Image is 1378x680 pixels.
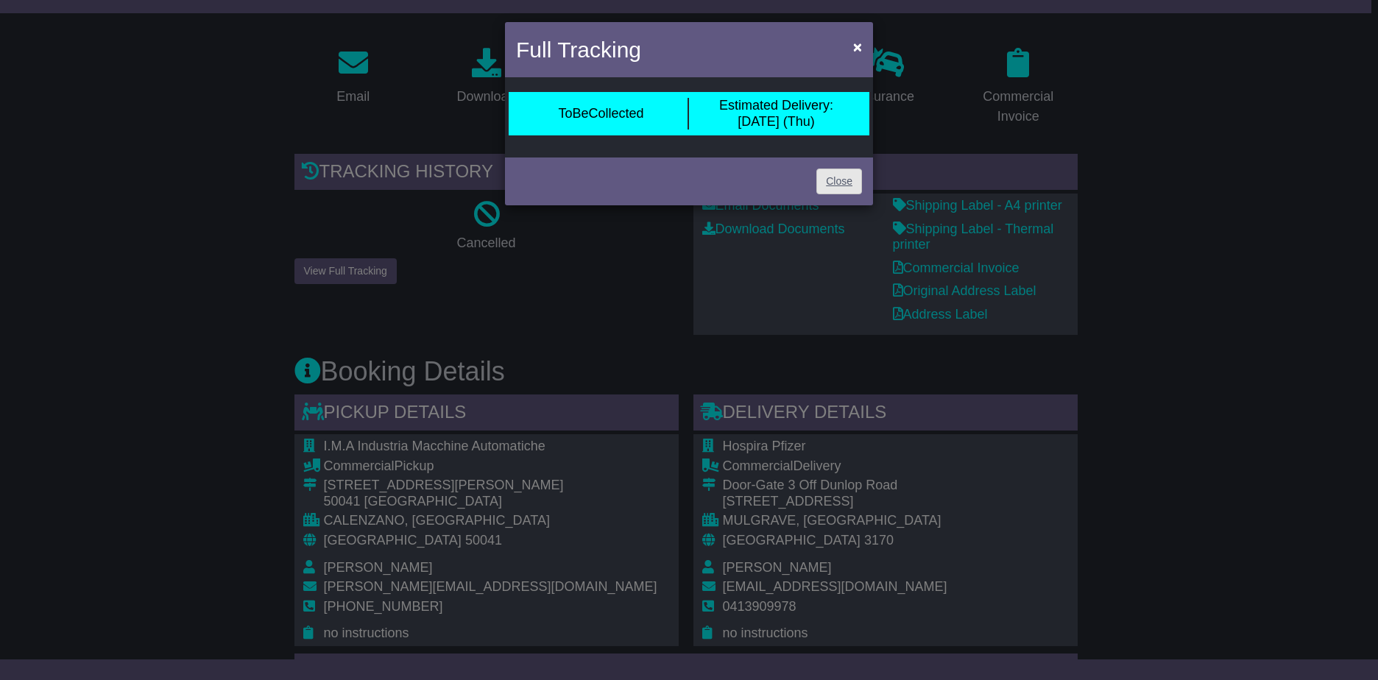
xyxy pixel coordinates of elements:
[846,32,869,62] button: Close
[853,38,862,55] span: ×
[816,169,862,194] a: Close
[719,98,833,130] div: [DATE] (Thu)
[558,106,643,122] div: ToBeCollected
[719,98,833,113] span: Estimated Delivery:
[516,33,641,66] h4: Full Tracking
